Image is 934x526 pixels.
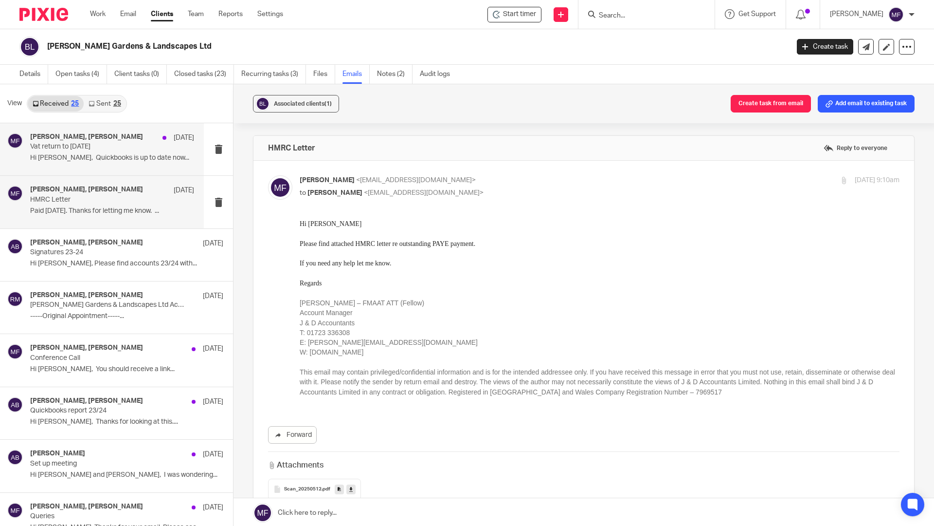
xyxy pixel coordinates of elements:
img: svg%3E [7,133,23,149]
p: [DATE] [203,291,223,301]
input: Search [598,12,685,20]
div: 25 [113,100,121,107]
p: [DATE] [203,397,223,407]
p: -----Original Appointment-----... [30,312,223,320]
a: Client tasks (0) [114,65,167,84]
img: svg%3E [888,7,904,22]
a: Clients [151,9,173,19]
span: Start timer [503,9,536,19]
img: svg%3E [7,503,23,518]
a: Forward [268,426,317,444]
img: svg%3E [7,291,23,307]
h4: [PERSON_NAME] [30,450,85,458]
a: Emails [342,65,370,84]
a: Create task [797,39,853,55]
span: View [7,98,22,109]
a: [DOMAIN_NAME] [26,152,80,160]
p: Paid [DATE]. Thanks for letting me know. ... [30,207,194,215]
button: Create task from email [731,95,811,113]
button: Scan_20250512.pdf [268,479,361,500]
a: Details [19,65,48,84]
p: Vat return to [DATE] [30,143,162,151]
a: Recurring tasks (3) [241,65,306,84]
a: Work [90,9,106,19]
span: Get Support [738,11,776,18]
a: Sent25 [84,96,126,112]
a: Email [120,9,136,19]
div: 25 [71,100,79,107]
a: Audit logs [420,65,457,84]
p: Set up meeting [30,460,185,468]
h3: Attachments [268,460,323,471]
p: [DATE] [203,344,223,354]
h4: [PERSON_NAME], [PERSON_NAME] [30,186,143,194]
a: Received25 [28,96,84,112]
a: Closed tasks (23) [174,65,234,84]
p: [DATE] [203,450,223,459]
img: svg%3E [7,344,23,359]
span: (1) [324,101,332,107]
p: [PERSON_NAME] Gardens & Landscapes Ltd Accounts [30,301,185,309]
a: [URL][DOMAIN_NAME] [32,171,103,179]
label: Reply to everyone [821,141,890,155]
h4: HMRC Letter [268,143,315,153]
p: Quickbooks report 23/24 [30,407,185,415]
span: Scan_20250512 [284,487,322,492]
p: [DATE] [174,133,194,143]
p: [DATE] [203,239,223,248]
a: Notes (2) [377,65,413,84]
p: [DATE] [174,186,194,195]
a: Settings [257,9,283,19]
h4: [PERSON_NAME], [PERSON_NAME] [30,291,143,300]
a: Complete our Feedback Form [63,142,152,150]
p: Hi [PERSON_NAME], Quickbooks is up to date now... [30,154,194,162]
h4: [PERSON_NAME], [PERSON_NAME] [30,503,143,511]
span: Associated clients [274,101,332,107]
p: [DATE] 9:10am [855,175,899,186]
h4: [PERSON_NAME], [PERSON_NAME] [30,239,143,247]
p: Signatures 23-24 [30,248,185,257]
span: <[EMAIL_ADDRESS][DOMAIN_NAME]> [356,177,476,184]
p: Hi [PERSON_NAME], Please find accounts 23/24 with... [30,260,223,268]
img: svg%3E [7,239,23,254]
h2: [PERSON_NAME] Gardens & Landscapes Ltd [47,41,635,52]
span: <[EMAIL_ADDRESS][DOMAIN_NAME]> [364,189,484,196]
img: Pixie [19,8,68,21]
img: svg%3E [268,175,292,200]
span: [PERSON_NAME] [300,177,355,184]
h4: [PERSON_NAME], [PERSON_NAME] [30,397,143,405]
button: Associated clients(1) [253,95,339,113]
a: Files [313,65,335,84]
img: svg%3E [7,397,23,413]
span: to [300,189,306,196]
img: svg%3E [7,186,23,201]
div: Barrigan's Gardens & Landscapes Ltd [487,7,541,22]
p: Hi [PERSON_NAME], You should receive a link... [30,365,223,374]
a: Team [188,9,204,19]
img: svg%3E [255,96,270,111]
p: Conference Call [30,354,185,362]
a: [URL][DOMAIN_NAME] [32,162,103,169]
p: Queries [30,512,185,521]
p: [DATE] [203,503,223,512]
p: Hi [PERSON_NAME] and [PERSON_NAME], I was wondering... [30,471,223,479]
h4: [PERSON_NAME], [PERSON_NAME] [30,344,143,352]
p: [PERSON_NAME] [830,9,883,19]
a: Open tasks (4) [55,65,107,84]
span: .pdf [322,487,330,492]
img: svg%3E [19,37,40,57]
h4: [PERSON_NAME], [PERSON_NAME] [30,133,143,141]
p: HMRC Letter [30,196,162,204]
span: [PERSON_NAME] [307,189,362,196]
button: Add email to existing task [818,95,915,113]
a: Reports [218,9,243,19]
img: svg%3E [7,450,23,465]
p: Hi [PERSON_NAME], Thanks for looking at this.... [30,418,223,426]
